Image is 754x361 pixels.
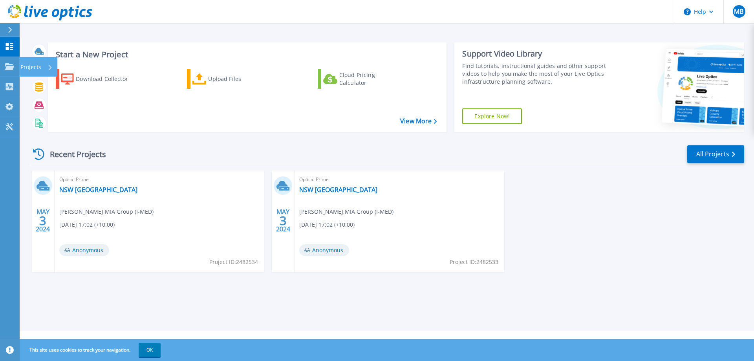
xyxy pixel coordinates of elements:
div: Cloud Pricing Calculator [339,71,402,87]
div: MAY 2024 [276,206,291,235]
span: [PERSON_NAME] , MIA Group (I-MED) [59,207,154,216]
span: Optical Prime [59,175,259,184]
a: NSW [GEOGRAPHIC_DATA] [59,186,137,194]
span: 3 [280,217,287,224]
span: [DATE] 17:02 (+10:00) [59,220,115,229]
span: Anonymous [299,244,349,256]
a: Download Collector [56,69,143,89]
div: Upload Files [208,71,271,87]
a: View More [400,117,437,125]
a: Explore Now! [462,108,522,124]
div: Support Video Library [462,49,610,59]
span: [DATE] 17:02 (+10:00) [299,220,355,229]
p: Projects [20,57,41,77]
a: All Projects [687,145,744,163]
span: This site uses cookies to track your navigation. [22,343,161,357]
span: Anonymous [59,244,109,256]
span: Project ID: 2482533 [450,258,498,266]
span: Project ID: 2482534 [209,258,258,266]
a: Cloud Pricing Calculator [318,69,405,89]
span: 3 [39,217,46,224]
span: MB [734,8,743,15]
h3: Start a New Project [56,50,437,59]
div: Download Collector [76,71,139,87]
span: Optical Prime [299,175,499,184]
div: Find tutorials, instructional guides and other support videos to help you make the most of your L... [462,62,610,86]
span: [PERSON_NAME] , MIA Group (I-MED) [299,207,393,216]
button: OK [139,343,161,357]
a: Upload Files [187,69,275,89]
div: MAY 2024 [35,206,50,235]
div: Recent Projects [30,145,117,164]
a: NSW [GEOGRAPHIC_DATA] [299,186,377,194]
